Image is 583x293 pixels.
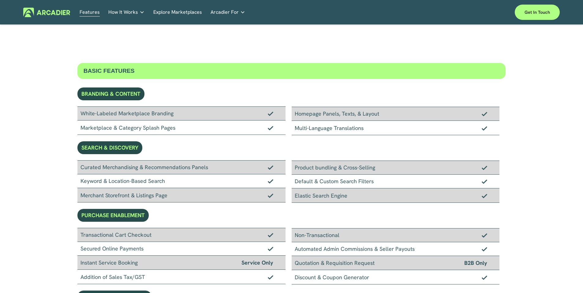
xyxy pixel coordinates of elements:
[268,165,273,169] img: Checkmark
[292,175,500,188] div: Default & Custom Search Filters
[77,160,286,174] div: Curated Merchandising & Recommendations Panels
[268,179,273,183] img: Checkmark
[482,179,487,184] img: Checkmark
[77,242,286,256] div: Secured Online Payments
[77,121,286,135] div: Marketplace & Category Splash Pages
[292,242,500,256] div: Automated Admin Commissions & Seller Payouts
[292,256,500,270] div: Quotation & Requisition Request
[23,8,70,17] img: Arcadier
[292,107,500,121] div: Homepage Panels, Texts, & Layout
[292,161,500,175] div: Product bundling & Cross-Selling
[211,8,239,17] span: Arcadier For
[77,141,142,154] div: SEARCH & DISCOVERY
[77,188,286,202] div: Merchant Storefront & Listings Page
[482,275,487,280] img: Checkmark
[153,8,202,17] a: Explore Marketplaces
[77,174,286,188] div: Keyword & Location-Based Search
[292,188,500,203] div: Elastic Search Engine
[482,112,487,116] img: Checkmark
[77,256,286,270] div: Instant Service Booking
[292,228,500,242] div: Non-Transactional
[268,111,273,116] img: Checkmark
[108,8,138,17] span: How It Works
[482,165,487,170] img: Checkmark
[268,126,273,130] img: Checkmark
[241,258,273,267] span: Service Only
[292,270,500,284] div: Discount & Coupon Generator
[77,106,286,121] div: White-Labeled Marketplace Branding
[268,247,273,251] img: Checkmark
[482,194,487,198] img: Checkmark
[268,233,273,237] img: Checkmark
[268,193,273,198] img: Checkmark
[268,275,273,279] img: Checkmark
[77,63,506,79] div: BASIC FEATURES
[77,87,144,100] div: BRANDING & CONTENT
[482,247,487,251] img: Checkmark
[515,5,560,20] a: Get in touch
[77,270,286,284] div: Addition of Sales Tax/GST
[77,228,286,242] div: Transactional Cart Checkout
[482,126,487,130] img: Checkmark
[464,258,487,267] span: B2B Only
[108,8,144,17] a: folder dropdown
[482,233,487,237] img: Checkmark
[80,8,100,17] a: Features
[211,8,245,17] a: folder dropdown
[77,209,149,222] div: PURCHASE ENABLEMENT
[292,121,500,135] div: Multi-Language Translations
